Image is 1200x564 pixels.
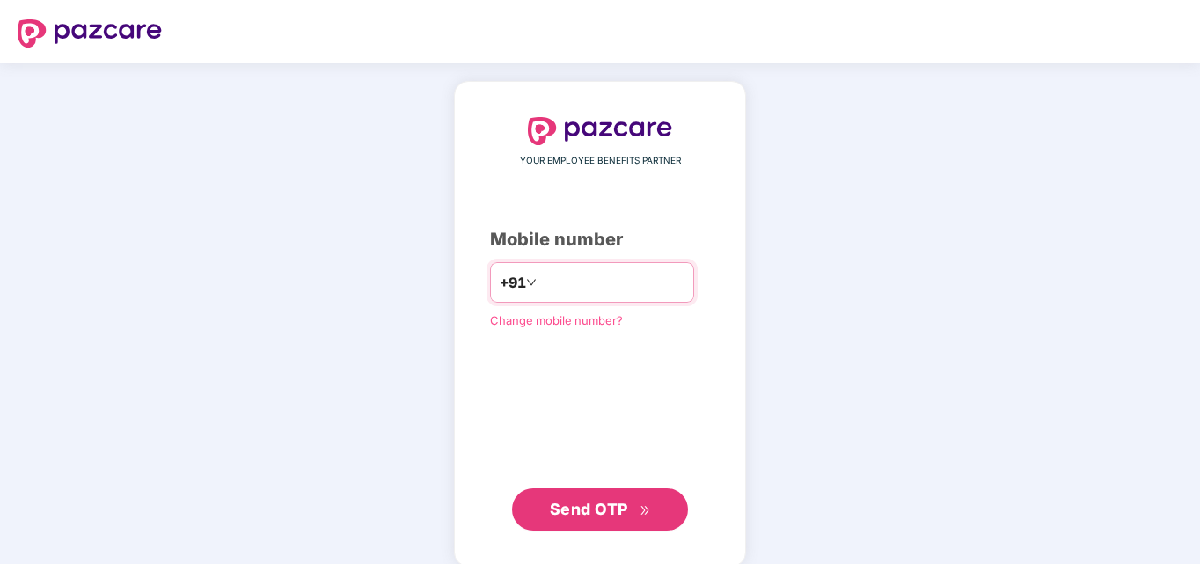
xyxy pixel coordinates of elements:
[528,117,672,145] img: logo
[640,505,651,516] span: double-right
[18,19,162,48] img: logo
[550,500,628,518] span: Send OTP
[500,272,526,294] span: +91
[490,313,623,327] a: Change mobile number?
[490,226,710,253] div: Mobile number
[520,154,681,168] span: YOUR EMPLOYEE BENEFITS PARTNER
[526,277,537,288] span: down
[512,488,688,531] button: Send OTPdouble-right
